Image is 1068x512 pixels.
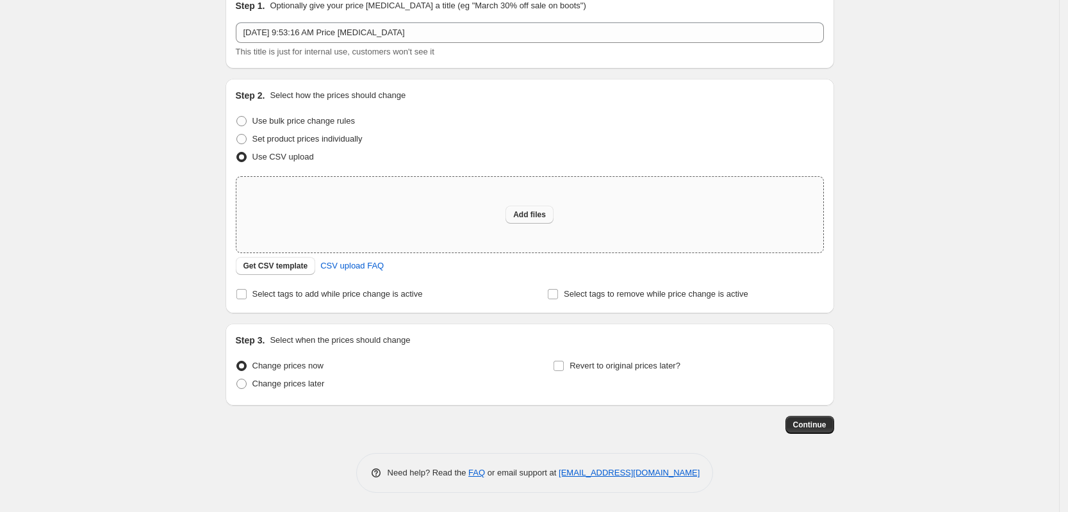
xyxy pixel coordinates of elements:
a: CSV upload FAQ [313,256,391,276]
span: Get CSV template [243,261,308,271]
p: Select when the prices should change [270,334,410,347]
p: Select how the prices should change [270,89,406,102]
a: [EMAIL_ADDRESS][DOMAIN_NAME] [559,468,700,477]
span: Select tags to add while price change is active [252,289,423,299]
span: or email support at [485,468,559,477]
span: This title is just for internal use, customers won't see it [236,47,434,56]
span: CSV upload FAQ [320,260,384,272]
button: Get CSV template [236,257,316,275]
span: Continue [793,420,826,430]
span: Set product prices individually [252,134,363,144]
input: 30% off holiday sale [236,22,824,43]
h2: Step 3. [236,334,265,347]
span: Change prices later [252,379,325,388]
span: Need help? Read the [388,468,469,477]
h2: Step 2. [236,89,265,102]
button: Add files [505,206,554,224]
a: FAQ [468,468,485,477]
span: Add files [513,210,546,220]
span: Revert to original prices later? [570,361,680,370]
span: Select tags to remove while price change is active [564,289,748,299]
button: Continue [785,416,834,434]
span: Change prices now [252,361,324,370]
span: Use CSV upload [252,152,314,161]
span: Use bulk price change rules [252,116,355,126]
